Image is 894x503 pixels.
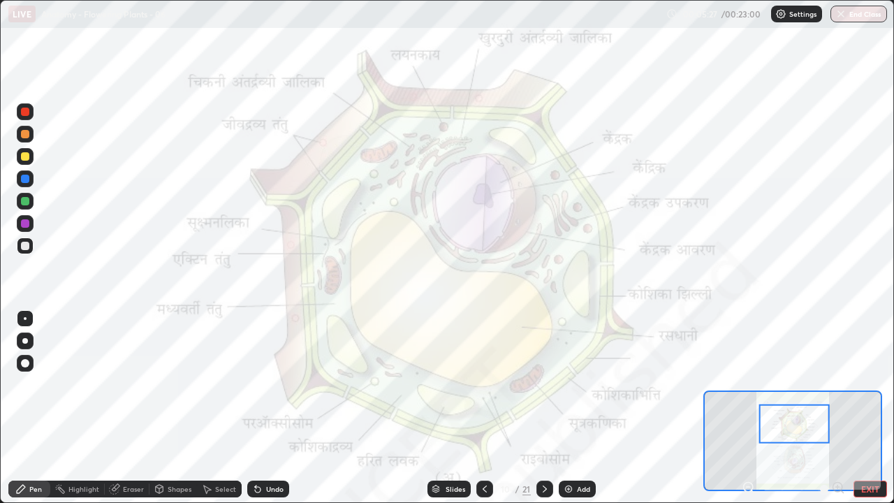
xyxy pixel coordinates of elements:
[563,483,574,495] img: add-slide-button
[515,485,520,493] div: /
[266,486,284,493] div: Undo
[522,483,531,495] div: 21
[835,8,847,20] img: end-class-cross
[41,8,166,20] p: Anatomy - Flowering Plants - 06
[123,486,144,493] div: Eraser
[789,10,816,17] p: Settings
[215,486,236,493] div: Select
[446,486,465,493] div: Slides
[499,485,513,493] div: 10
[13,8,31,20] p: LIVE
[168,486,191,493] div: Shapes
[775,8,786,20] img: class-settings-icons
[577,486,590,493] div: Add
[29,486,42,493] div: Pen
[853,481,887,497] button: EXIT
[68,486,99,493] div: Highlight
[830,6,887,22] button: End Class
